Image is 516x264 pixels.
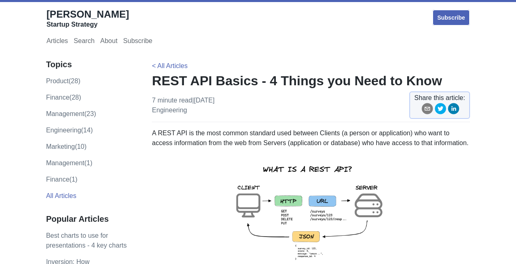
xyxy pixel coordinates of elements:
[46,59,135,70] h3: Topics
[46,176,77,183] a: Finance(1)
[46,127,93,134] a: engineering(14)
[152,107,187,114] a: engineering
[152,128,470,148] p: A REST API is the most common standard used between Clients (a person or application) who want to...
[123,37,152,46] a: Subscribe
[422,103,433,117] button: email
[46,110,96,117] a: management(23)
[46,94,81,101] a: finance(28)
[46,9,129,20] span: [PERSON_NAME]
[435,103,446,117] button: twitter
[46,143,87,150] a: marketing(10)
[46,77,80,84] a: product(28)
[100,37,117,46] a: About
[46,37,68,46] a: Articles
[152,96,214,115] p: 7 minute read | [DATE]
[432,9,470,26] a: Subscribe
[46,232,127,249] a: Best charts to use for presentations - 4 key charts
[46,192,76,199] a: All Articles
[46,159,92,166] a: Management(1)
[414,93,465,103] span: Share this article:
[46,214,135,224] h3: Popular Articles
[152,73,470,89] h1: REST API Basics - 4 Things you Need to Know
[152,62,188,69] a: < All Articles
[448,103,459,117] button: linkedin
[46,20,129,29] div: Startup Strategy
[46,8,129,29] a: [PERSON_NAME]Startup Strategy
[74,37,95,46] a: Search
